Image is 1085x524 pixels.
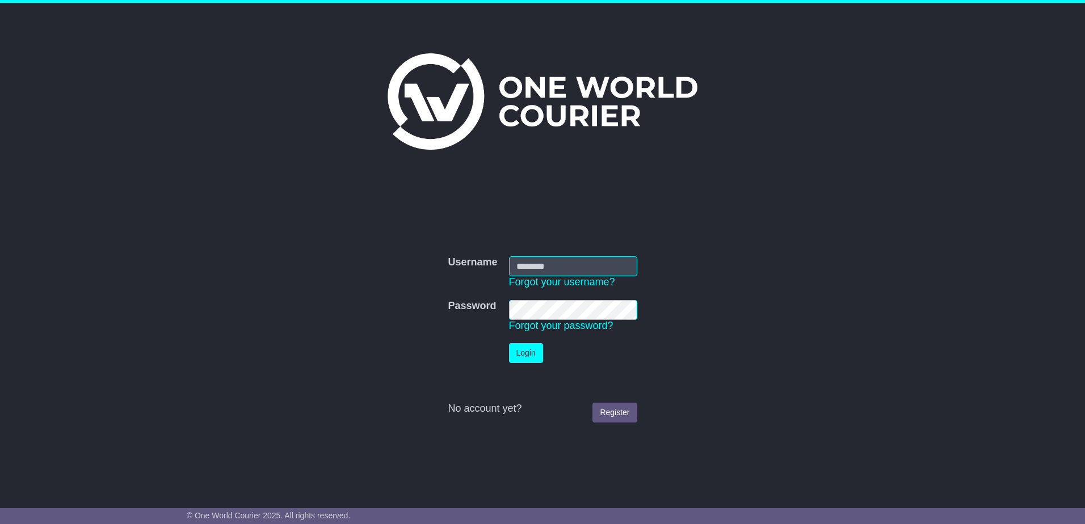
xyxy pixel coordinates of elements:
div: No account yet? [448,403,637,415]
img: One World [388,53,697,150]
label: Password [448,300,496,312]
a: Forgot your username? [509,276,615,288]
a: Forgot your password? [509,320,613,331]
span: © One World Courier 2025. All rights reserved. [187,511,351,520]
button: Login [509,343,543,363]
label: Username [448,256,497,269]
a: Register [592,403,637,422]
